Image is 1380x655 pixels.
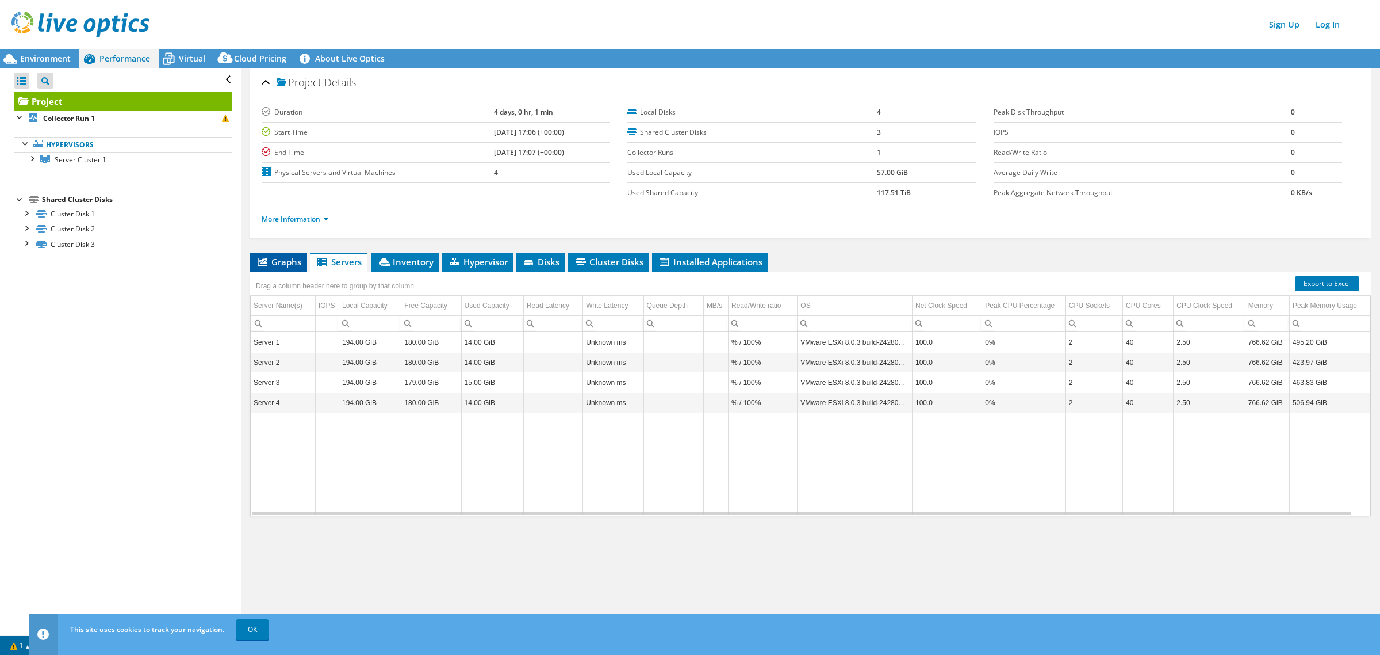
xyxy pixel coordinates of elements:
td: Column IOPS, Value [315,393,339,413]
td: Column CPU Clock Speed, Value 2.50 [1174,333,1245,353]
td: Column Peak CPU Percentage, Value 0% [982,373,1065,393]
label: End Time [262,147,494,158]
label: Peak Aggregate Network Throughput [994,187,1291,199]
b: 0 [1291,167,1295,177]
td: Column CPU Clock Speed, Value 2.50 [1174,373,1245,393]
td: Column Queue Depth, Value [643,393,703,413]
label: Collector Runs [627,147,876,158]
td: Column CPU Clock Speed, Value 2.50 [1174,353,1245,373]
td: Column Peak Memory Usage, Filter cell [1289,316,1370,332]
td: Column IOPS, Value [315,333,339,353]
span: Installed Applications [658,256,762,268]
td: Column MB/s, Value [703,373,728,393]
td: Column Used Capacity, Value 14.00 GiB [461,393,523,413]
div: MB/s [707,299,725,313]
div: Server Name(s) [254,299,302,313]
td: Column IOPS, Filter cell [315,316,339,332]
td: Column CPU Cores, Value 40 [1123,373,1174,393]
span: Servers [316,256,362,268]
td: Column Memory, Value 766.62 GiB [1245,393,1289,413]
label: Used Local Capacity [627,167,876,178]
td: Column MB/s, Filter cell [703,316,728,332]
td: Column Peak CPU Percentage, Value 0% [982,393,1065,413]
label: Local Disks [627,106,876,118]
td: Column Memory, Value 766.62 GiB [1245,373,1289,393]
td: Column Read/Write ratio, Value % / 100% [729,373,798,393]
span: Disks [522,256,559,268]
td: Column Free Capacity, Value 180.00 GiB [401,393,461,413]
td: Server Name(s) Column [251,296,315,316]
span: Project [277,77,321,89]
td: Column Peak Memory Usage, Value 495.20 GiB [1289,333,1370,353]
td: Column OS, Value VMware ESXi 8.0.3 build-24280767 [798,333,913,353]
label: Shared Cluster Disks [627,127,876,138]
div: Read Latency [527,299,569,313]
td: Column Read/Write ratio, Value % / 100% [729,393,798,413]
td: Column Server Name(s), Filter cell [251,316,315,332]
td: Column OS, Filter cell [798,316,913,332]
td: Column Server Name(s), Value Server 3 [251,373,315,393]
a: Cluster Disk 1 [14,207,232,222]
div: Drag a column header here to group by that column [253,278,417,294]
a: Hypervisors [14,137,232,152]
td: Column Peak CPU Percentage, Value 0% [982,333,1065,353]
td: Column Read Latency, Value [523,353,582,373]
td: Column Free Capacity, Value 180.00 GiB [401,353,461,373]
a: About Live Optics [295,49,393,68]
td: Column OS, Value VMware ESXi 8.0.3 build-24280767 [798,373,913,393]
div: Data grid [250,272,1371,517]
td: Column Server Name(s), Value Server 4 [251,393,315,413]
td: Column Write Latency, Value Unknown ms [583,353,643,373]
td: Column Local Capacity, Filter cell [339,316,401,332]
div: Used Capacity [465,299,509,313]
td: Column Read/Write ratio, Filter cell [729,316,798,332]
td: Column Write Latency, Filter cell [583,316,643,332]
td: Column Net Clock Speed, Value 100.0 [912,373,982,393]
td: Column MB/s, Value [703,333,728,353]
a: Export to Excel [1295,276,1359,291]
div: Queue Depth [647,299,688,313]
td: CPU Clock Speed Column [1174,296,1245,316]
td: Column CPU Sockets, Value 2 [1065,333,1122,353]
td: Column Local Capacity, Value 194.00 GiB [339,393,401,413]
span: Cloud Pricing [234,53,286,64]
td: Read/Write ratio Column [729,296,798,316]
b: Collector Run 1 [43,113,95,123]
b: 4 [494,167,498,177]
td: Column CPU Sockets, Value 2 [1065,353,1122,373]
td: Column Used Capacity, Value 15.00 GiB [461,373,523,393]
b: 57.00 GiB [877,167,908,177]
td: Column Read Latency, Value [523,373,582,393]
td: Column Memory, Filter cell [1245,316,1289,332]
b: 1 [877,147,881,157]
td: Column Write Latency, Value Unknown ms [583,393,643,413]
td: Column CPU Cores, Filter cell [1123,316,1174,332]
label: Used Shared Capacity [627,187,876,199]
span: Details [324,75,356,89]
a: OK [236,619,269,640]
td: Column Write Latency, Value Unknown ms [583,373,643,393]
td: Net Clock Speed Column [912,296,982,316]
td: Column Net Clock Speed, Filter cell [912,316,982,332]
td: CPU Sockets Column [1065,296,1122,316]
div: CPU Clock Speed [1176,299,1232,313]
b: 0 [1291,147,1295,157]
span: Server Cluster 1 [55,155,106,165]
td: Column Read/Write ratio, Value % / 100% [729,333,798,353]
td: Column CPU Sockets, Filter cell [1065,316,1122,332]
td: Free Capacity Column [401,296,461,316]
a: Collector Run 1 [14,111,232,125]
td: IOPS Column [315,296,339,316]
td: Used Capacity Column [461,296,523,316]
div: Peak CPU Percentage [985,299,1055,313]
div: CPU Sockets [1069,299,1110,313]
label: IOPS [994,127,1291,138]
div: Shared Cluster Disks [42,193,232,207]
label: Physical Servers and Virtual Machines [262,167,494,178]
td: Column Peak Memory Usage, Value 463.83 GiB [1289,373,1370,393]
b: 117.51 TiB [877,188,911,197]
td: Column Used Capacity, Filter cell [461,316,523,332]
td: Column Net Clock Speed, Value 100.0 [912,393,982,413]
td: Column Used Capacity, Value 14.00 GiB [461,333,523,353]
span: Virtual [179,53,205,64]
